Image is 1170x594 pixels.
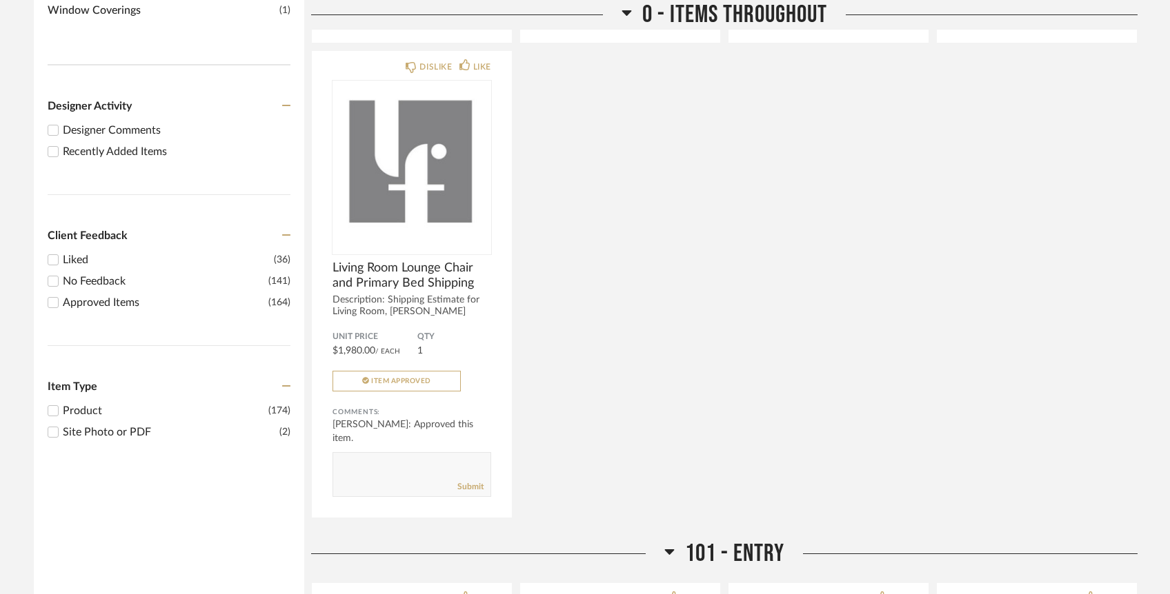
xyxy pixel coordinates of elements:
span: / Each [375,348,400,355]
span: 101 - Entry [685,539,784,569]
div: No Feedback [63,273,268,289]
span: Living Room Lounge Chair and Primary Bed Shipping [333,260,491,291]
div: DISLIKE [419,60,452,74]
span: $1,980.00 [333,346,375,356]
span: Unit Price [333,331,417,342]
span: (1) [279,3,290,18]
div: Approved Items [63,294,268,311]
div: (164) [268,294,290,311]
div: Description: Shipping Estimate for Living Room, [PERSON_NAME] Lounge Chairs... [333,294,491,329]
div: Liked [63,252,274,268]
div: LIKE [473,60,491,74]
div: Comments: [333,405,491,419]
div: (2) [279,424,290,440]
a: Submit [457,481,484,493]
span: Designer Activity [48,101,132,112]
div: Designer Comments [63,122,290,139]
span: QTY [417,331,491,342]
span: 1 [417,346,423,356]
div: (174) [268,402,290,419]
div: (36) [274,252,290,268]
span: Item Approved [371,378,431,385]
div: Product [63,402,268,419]
img: undefined [333,81,491,253]
span: Window Coverings [48,2,276,19]
div: Recently Added Items [63,143,290,160]
div: (141) [268,273,290,289]
span: Client Feedback [48,230,128,241]
div: [PERSON_NAME]: Approved this item. [333,418,491,445]
button: Item Approved [333,371,461,391]
div: Site Photo or PDF [63,424,279,440]
span: Item Type [48,381,97,392]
